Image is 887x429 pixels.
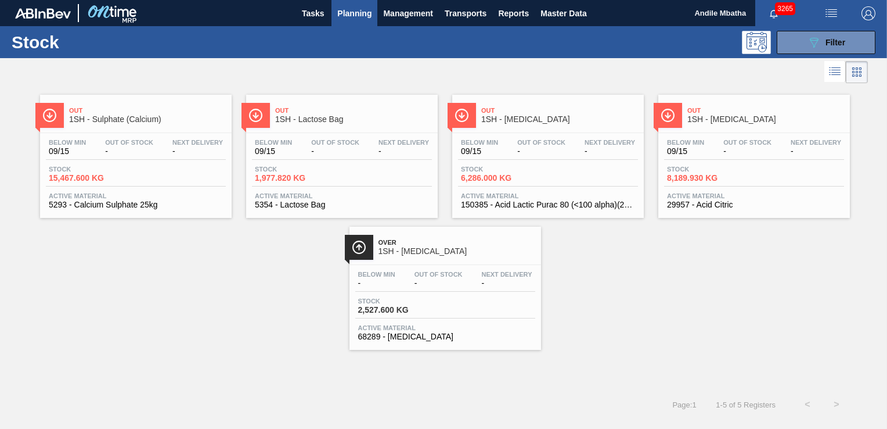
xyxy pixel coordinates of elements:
[49,139,86,146] span: Below Min
[661,108,675,123] img: Ícone
[49,147,86,156] span: 09/15
[461,192,635,199] span: Active Material
[461,166,542,173] span: Stock
[358,298,439,305] span: Stock
[49,166,130,173] span: Stock
[42,108,57,123] img: Ícone
[31,86,237,218] a: ÍconeOut1SH - Sulphate (Calcium)Below Min09/15Out Of Stock-Next Delivery-Stock15,467.600 KGActive...
[825,38,845,47] span: Filter
[255,201,429,209] span: 5354 - Lactose Bag
[275,107,432,114] span: Out
[311,147,359,156] span: -
[69,107,226,114] span: Out
[69,115,226,124] span: 1SH - Sulphate (Calcium)
[791,147,841,156] span: -
[822,390,851,419] button: >
[585,139,635,146] span: Next Delivery
[723,139,771,146] span: Out Of Stock
[445,6,486,20] span: Transports
[378,147,429,156] span: -
[723,147,771,156] span: -
[714,401,776,409] span: 1 - 5 of 5 Registers
[667,201,841,209] span: 29957 - Acid Citric
[824,6,838,20] img: userActions
[775,2,795,15] span: 3265
[358,324,532,331] span: Active Material
[482,271,532,278] span: Next Delivery
[687,115,844,124] span: 1SH - Citric Acid
[414,279,463,288] span: -
[358,271,395,278] span: Below Min
[481,115,638,124] span: 1SH - Lactic Acid
[793,390,822,419] button: <
[49,192,223,199] span: Active Material
[650,86,856,218] a: ÍconeOut1SH - [MEDICAL_DATA]Below Min09/15Out Of Stock-Next Delivery-Stock8,189.930 KGActive Mate...
[667,147,704,156] span: 09/15
[846,61,868,83] div: Card Vision
[517,139,565,146] span: Out Of Stock
[378,239,535,246] span: Over
[237,86,443,218] a: ÍconeOut1SH - Lactose BagBelow Min09/15Out Of Stock-Next Delivery-Stock1,977.820 KGActive Materia...
[172,139,223,146] span: Next Delivery
[105,147,153,156] span: -
[461,139,498,146] span: Below Min
[15,8,71,19] img: TNhmsLtSVTkK8tSr43FrP2fwEKptu5GPRR3wAAAABJRU5ErkJggg==
[358,279,395,288] span: -
[255,192,429,199] span: Active Material
[517,147,565,156] span: -
[383,6,433,20] span: Management
[414,271,463,278] span: Out Of Stock
[311,139,359,146] span: Out Of Stock
[378,247,535,256] span: 1SH - Magnesium Oxide
[667,192,841,199] span: Active Material
[755,5,792,22] button: Notifications
[352,240,366,255] img: Ícone
[455,108,469,123] img: Ícone
[358,333,532,341] span: 68289 - Magnesium Oxide
[585,147,635,156] span: -
[461,147,498,156] span: 09/15
[49,174,130,183] span: 15,467.600 KG
[791,139,841,146] span: Next Delivery
[672,401,696,409] span: Page : 1
[667,166,748,173] span: Stock
[861,6,875,20] img: Logout
[482,279,532,288] span: -
[443,86,650,218] a: ÍconeOut1SH - [MEDICAL_DATA]Below Min09/15Out Of Stock-Next Delivery-Stock6,286.000 KGActive Mate...
[49,201,223,209] span: 5293 - Calcium Sulphate 25kg
[172,147,223,156] span: -
[461,174,542,183] span: 6,286.000 KG
[358,306,439,314] span: 2,527.600 KG
[105,139,153,146] span: Out Of Stock
[378,139,429,146] span: Next Delivery
[248,108,263,123] img: Ícone
[255,174,336,183] span: 1,977.820 KG
[461,201,635,209] span: 150385 - Acid Lactic Purac 80 (<100 alpha)(25kg)
[255,166,336,173] span: Stock
[540,6,586,20] span: Master Data
[12,35,178,49] h1: Stock
[687,107,844,114] span: Out
[341,218,547,350] a: ÍconeOver1SH - [MEDICAL_DATA]Below Min-Out Of Stock-Next Delivery-Stock2,527.600 KGActive Materia...
[255,147,292,156] span: 09/15
[498,6,529,20] span: Reports
[275,115,432,124] span: 1SH - Lactose Bag
[337,6,372,20] span: Planning
[255,139,292,146] span: Below Min
[742,31,771,54] div: Programming: no user selected
[824,61,846,83] div: List Vision
[667,174,748,183] span: 8,189.930 KG
[667,139,704,146] span: Below Min
[300,6,326,20] span: Tasks
[481,107,638,114] span: Out
[777,31,875,54] button: Filter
